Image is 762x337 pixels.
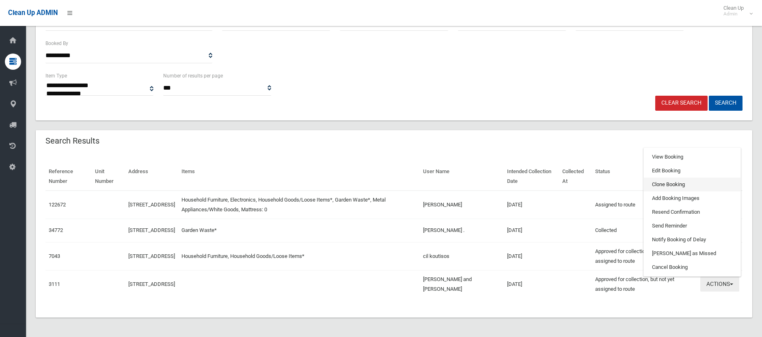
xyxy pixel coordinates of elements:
[504,270,559,298] td: [DATE]
[420,163,504,191] th: User Name
[644,191,740,205] a: Add Booking Images
[178,242,420,270] td: Household Furniture, Household Goods/Loose Items*
[644,164,740,178] a: Edit Booking
[128,281,175,287] a: [STREET_ADDRESS]
[45,163,92,191] th: Reference Number
[125,163,178,191] th: Address
[504,242,559,270] td: [DATE]
[92,163,125,191] th: Unit Number
[644,260,740,274] a: Cancel Booking
[49,281,60,287] a: 3111
[644,233,740,247] a: Notify Booking of Delay
[36,133,109,149] header: Search Results
[49,253,60,259] a: 7043
[163,71,223,80] label: Number of results per page
[719,5,752,17] span: Clean Up
[655,96,708,111] a: Clear Search
[420,270,504,298] td: [PERSON_NAME] and [PERSON_NAME]
[644,247,740,260] a: [PERSON_NAME] as Missed
[592,270,697,298] td: Approved for collection, but not yet assigned to route
[504,191,559,219] td: [DATE]
[644,150,740,164] a: View Booking
[723,11,744,17] small: Admin
[644,205,740,219] a: Resend Confirmation
[49,202,66,208] a: 122672
[49,227,63,233] a: 34772
[420,242,504,270] td: cil koutisos
[592,219,697,242] td: Collected
[592,191,697,219] td: Assigned to route
[178,219,420,242] td: Garden Waste*
[709,96,743,111] button: Search
[45,71,67,80] label: Item Type
[178,163,420,191] th: Items
[644,219,740,233] a: Send Reminder
[700,277,739,292] button: Actions
[128,253,175,259] a: [STREET_ADDRESS]
[504,219,559,242] td: [DATE]
[8,9,58,17] span: Clean Up ADMIN
[178,191,420,219] td: Household Furniture, Electronics, Household Goods/Loose Items*, Garden Waste*, Metal Appliances/W...
[420,219,504,242] td: [PERSON_NAME] .
[504,163,559,191] th: Intended Collection Date
[128,202,175,208] a: [STREET_ADDRESS]
[420,191,504,219] td: [PERSON_NAME]
[592,163,697,191] th: Status
[592,242,697,270] td: Approved for collection, but not yet assigned to route
[128,227,175,233] a: [STREET_ADDRESS]
[45,39,68,48] label: Booked By
[559,163,592,191] th: Collected At
[644,178,740,191] a: Clone Booking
